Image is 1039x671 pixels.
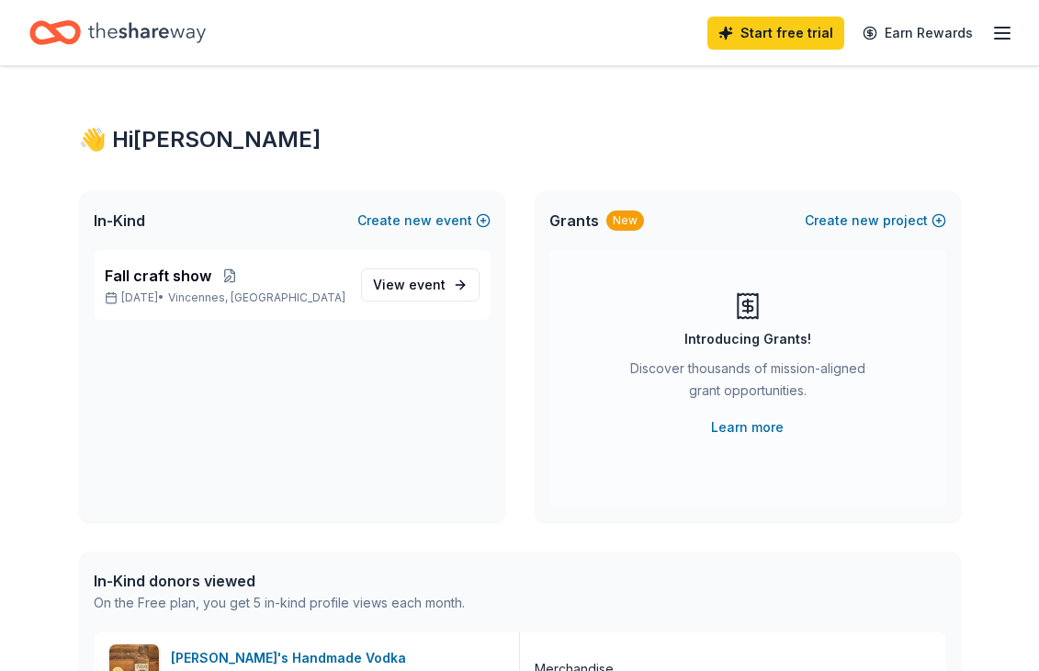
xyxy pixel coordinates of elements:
[684,328,811,350] div: Introducing Grants!
[94,592,465,614] div: On the Free plan, you get 5 in-kind profile views each month.
[623,358,873,409] div: Discover thousands of mission-aligned grant opportunities.
[105,265,211,287] span: Fall craft show
[29,11,206,54] a: Home
[606,210,644,231] div: New
[852,210,879,232] span: new
[79,125,961,154] div: 👋 Hi [PERSON_NAME]
[549,210,599,232] span: Grants
[357,210,491,232] button: Createnewevent
[373,274,446,296] span: View
[409,277,446,292] span: event
[707,17,844,50] a: Start free trial
[94,210,145,232] span: In-Kind
[852,17,984,50] a: Earn Rewards
[711,416,784,438] a: Learn more
[361,268,480,301] a: View event
[404,210,432,232] span: new
[94,570,465,592] div: In-Kind donors viewed
[171,647,413,669] div: [PERSON_NAME]'s Handmade Vodka
[805,210,946,232] button: Createnewproject
[105,290,346,305] p: [DATE] •
[168,290,345,305] span: Vincennes, [GEOGRAPHIC_DATA]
